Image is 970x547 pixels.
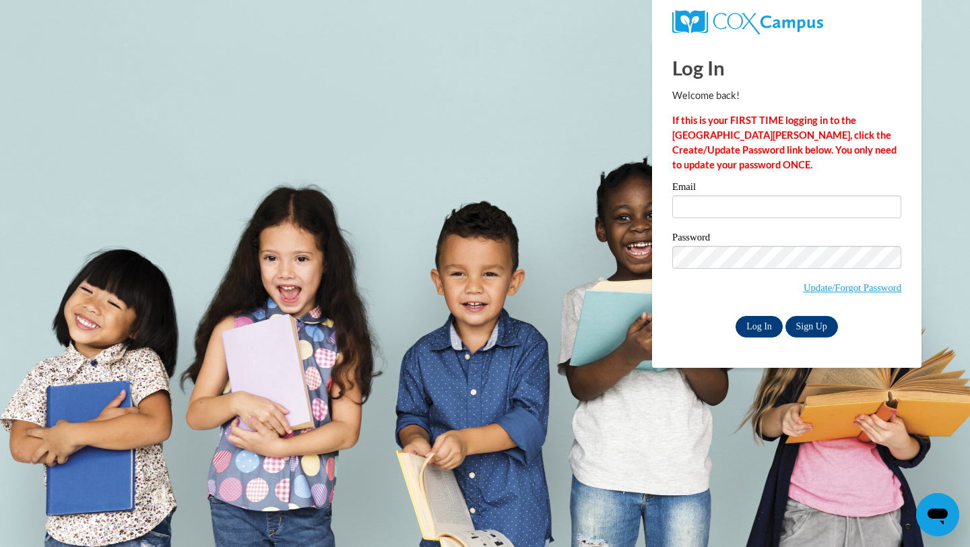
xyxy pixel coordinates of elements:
[916,493,959,536] iframe: Button to launch messaging window
[672,54,901,82] h1: Log In
[672,115,897,170] strong: If this is your FIRST TIME logging in to the [GEOGRAPHIC_DATA][PERSON_NAME], click the Create/Upd...
[785,316,838,337] a: Sign Up
[672,232,901,246] label: Password
[736,316,783,337] input: Log In
[672,88,901,103] p: Welcome back!
[804,282,901,293] a: Update/Forgot Password
[672,10,901,34] a: COX Campus
[672,182,901,195] label: Email
[672,10,823,34] img: COX Campus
